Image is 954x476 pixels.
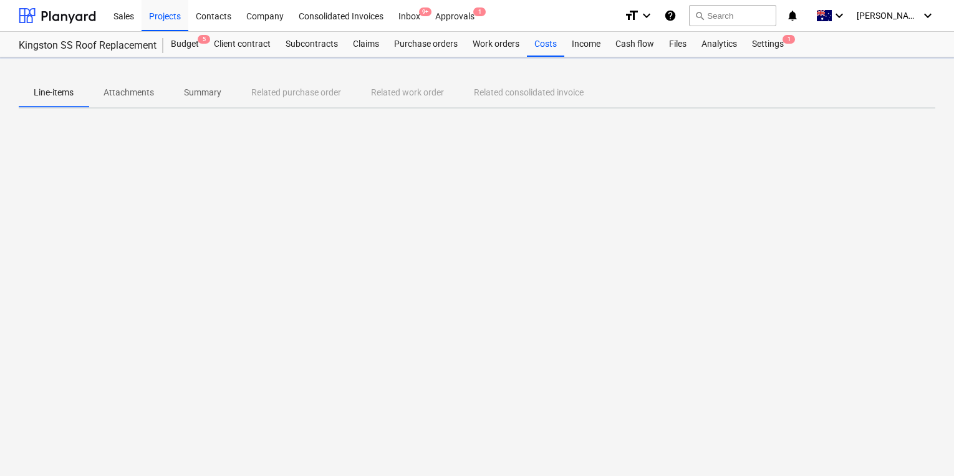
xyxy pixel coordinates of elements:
a: Purchase orders [387,32,465,57]
a: Subcontracts [278,32,345,57]
span: 9+ [419,7,431,16]
div: Settings [744,32,791,57]
i: format_size [624,8,639,23]
button: Search [689,5,776,26]
iframe: Chat Widget [892,416,954,476]
a: Cash flow [608,32,662,57]
i: keyboard_arrow_down [639,8,654,23]
i: keyboard_arrow_down [920,8,935,23]
i: keyboard_arrow_down [832,8,847,23]
a: Files [662,32,694,57]
i: notifications [786,8,799,23]
a: Claims [345,32,387,57]
span: 1 [783,35,795,44]
span: 1 [473,7,486,16]
a: Income [564,32,608,57]
div: Kingston SS Roof Replacement [19,39,148,52]
a: Client contract [206,32,278,57]
span: 5 [198,35,210,44]
p: Line-items [34,86,74,99]
a: Settings1 [744,32,791,57]
div: Budget [163,32,206,57]
span: search [695,11,705,21]
a: Analytics [694,32,744,57]
span: [PERSON_NAME] [857,11,919,21]
p: Attachments [104,86,154,99]
i: Knowledge base [664,8,677,23]
a: Budget5 [163,32,206,57]
a: Costs [527,32,564,57]
a: Work orders [465,32,527,57]
p: Summary [184,86,221,99]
